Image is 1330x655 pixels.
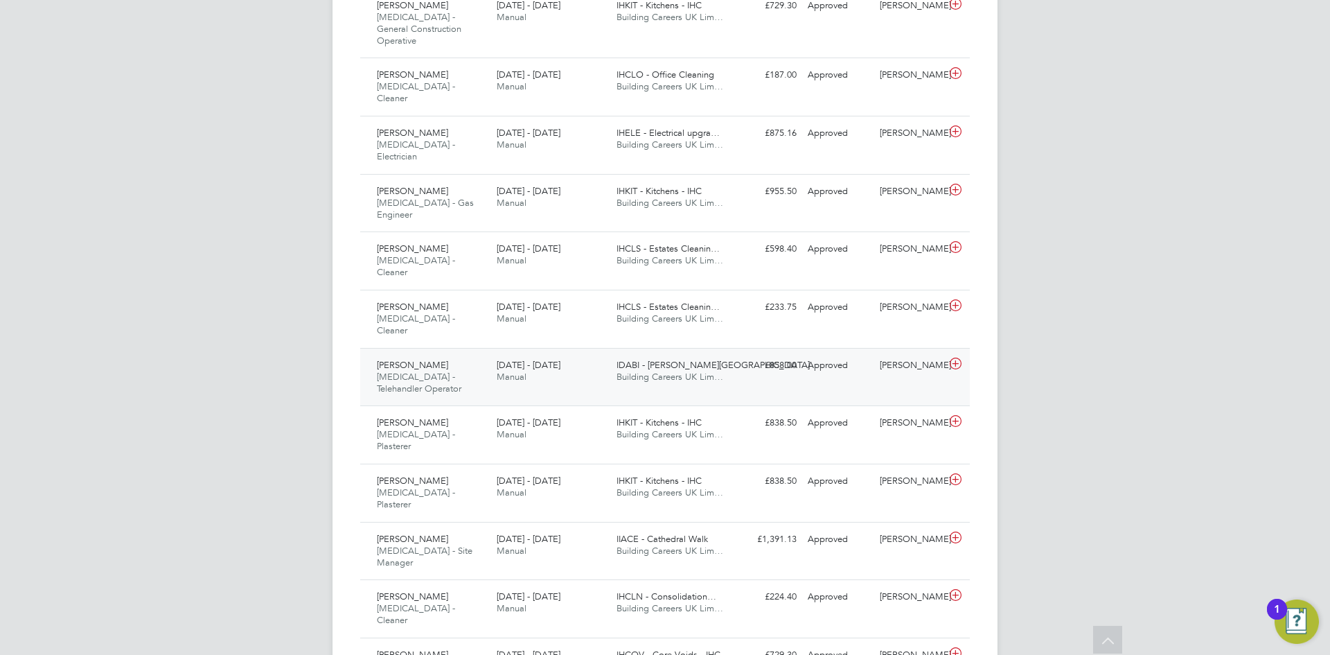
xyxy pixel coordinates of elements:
[377,487,455,510] span: [MEDICAL_DATA] - Plasterer
[874,354,946,377] div: [PERSON_NAME]
[377,602,455,626] span: [MEDICAL_DATA] - Cleaner
[497,487,526,498] span: Manual
[497,243,560,254] span: [DATE] - [DATE]
[377,185,448,197] span: [PERSON_NAME]
[617,313,723,324] span: Building Careers UK Lim…
[497,185,560,197] span: [DATE] - [DATE]
[497,475,560,487] span: [DATE] - [DATE]
[377,11,461,46] span: [MEDICAL_DATA] - General Construction Operative
[497,417,560,428] span: [DATE] - [DATE]
[497,139,526,150] span: Manual
[1274,609,1280,627] div: 1
[730,354,802,377] div: £858.00
[802,470,874,493] div: Approved
[617,533,708,545] span: IIACE - Cathedral Walk
[497,533,560,545] span: [DATE] - [DATE]
[874,180,946,203] div: [PERSON_NAME]
[802,122,874,145] div: Approved
[730,412,802,435] div: £838.50
[730,470,802,493] div: £838.50
[617,371,723,383] span: Building Careers UK Lim…
[617,243,720,254] span: IHCLS - Estates Cleanin…
[377,428,455,452] span: [MEDICAL_DATA] - Plasterer
[617,139,723,150] span: Building Careers UK Lim…
[730,586,802,609] div: £224.40
[377,371,461,394] span: [MEDICAL_DATA] - Telehandler Operator
[377,417,448,428] span: [PERSON_NAME]
[617,80,723,92] span: Building Careers UK Lim…
[874,528,946,551] div: [PERSON_NAME]
[497,313,526,324] span: Manual
[617,127,720,139] span: IHELE - Electrical upgra…
[730,122,802,145] div: £875.16
[617,545,723,557] span: Building Careers UK Lim…
[802,296,874,319] div: Approved
[497,127,560,139] span: [DATE] - [DATE]
[617,487,723,498] span: Building Careers UK Lim…
[802,528,874,551] div: Approved
[377,197,474,220] span: [MEDICAL_DATA] - Gas Engineer
[497,602,526,614] span: Manual
[377,243,448,254] span: [PERSON_NAME]
[377,545,472,568] span: [MEDICAL_DATA] - Site Manager
[377,301,448,313] span: [PERSON_NAME]
[497,301,560,313] span: [DATE] - [DATE]
[617,11,723,23] span: Building Careers UK Lim…
[874,412,946,435] div: [PERSON_NAME]
[497,359,560,371] span: [DATE] - [DATE]
[497,591,560,602] span: [DATE] - [DATE]
[874,64,946,87] div: [PERSON_NAME]
[730,64,802,87] div: £187.00
[874,238,946,261] div: [PERSON_NAME]
[377,359,448,371] span: [PERSON_NAME]
[730,180,802,203] div: £955.50
[802,64,874,87] div: Approved
[617,417,702,428] span: IHKIT - Kitchens - IHC
[730,528,802,551] div: £1,391.13
[617,428,723,440] span: Building Careers UK Lim…
[1275,600,1319,644] button: Open Resource Center, 1 new notification
[377,475,448,487] span: [PERSON_NAME]
[497,197,526,209] span: Manual
[497,69,560,80] span: [DATE] - [DATE]
[802,412,874,435] div: Approved
[802,238,874,261] div: Approved
[377,80,455,104] span: [MEDICAL_DATA] - Cleaner
[617,602,723,614] span: Building Careers UK Lim…
[874,586,946,609] div: [PERSON_NAME]
[874,470,946,493] div: [PERSON_NAME]
[617,197,723,209] span: Building Careers UK Lim…
[617,591,716,602] span: IHCLN - Consolidation…
[617,301,720,313] span: IHCLS - Estates Cleanin…
[497,80,526,92] span: Manual
[617,254,723,266] span: Building Careers UK Lim…
[874,296,946,319] div: [PERSON_NAME]
[497,428,526,440] span: Manual
[617,475,702,487] span: IHKIT - Kitchens - IHC
[377,69,448,80] span: [PERSON_NAME]
[497,254,526,266] span: Manual
[377,254,455,278] span: [MEDICAL_DATA] - Cleaner
[617,359,810,371] span: IDABI - [PERSON_NAME][GEOGRAPHIC_DATA]
[802,180,874,203] div: Approved
[874,122,946,145] div: [PERSON_NAME]
[377,533,448,545] span: [PERSON_NAME]
[377,313,455,336] span: [MEDICAL_DATA] - Cleaner
[497,545,526,557] span: Manual
[377,127,448,139] span: [PERSON_NAME]
[377,591,448,602] span: [PERSON_NAME]
[377,139,455,162] span: [MEDICAL_DATA] - Electrician
[730,238,802,261] div: £598.40
[497,371,526,383] span: Manual
[617,69,714,80] span: IHCLO - Office Cleaning
[730,296,802,319] div: £233.75
[802,586,874,609] div: Approved
[617,185,702,197] span: IHKIT - Kitchens - IHC
[802,354,874,377] div: Approved
[497,11,526,23] span: Manual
